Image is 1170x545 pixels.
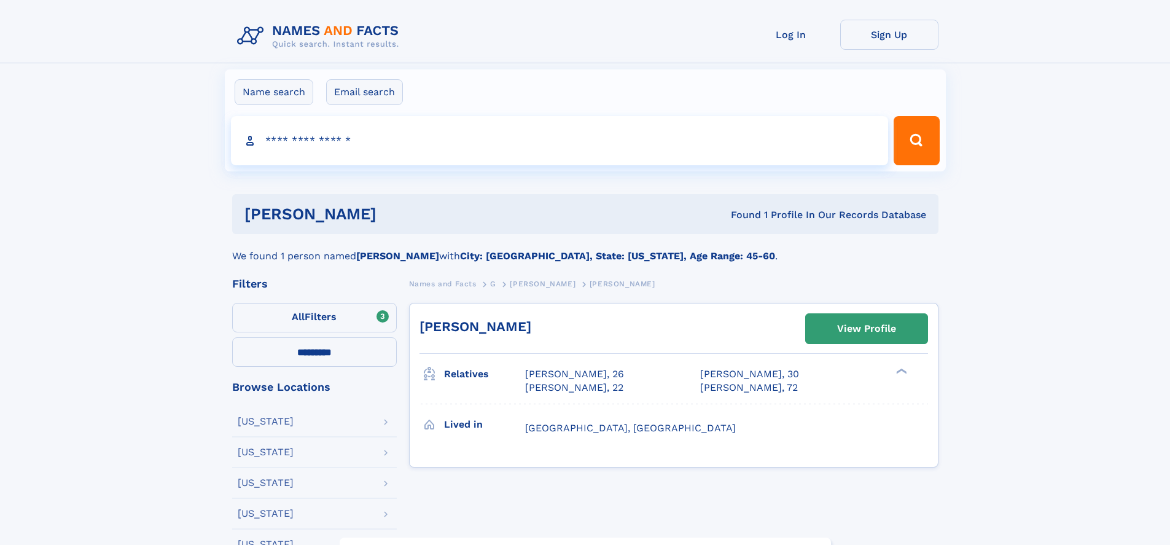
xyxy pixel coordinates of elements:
button: Search Button [894,116,939,165]
a: [PERSON_NAME], 22 [525,381,623,394]
div: Filters [232,278,397,289]
b: [PERSON_NAME] [356,250,439,262]
h3: Relatives [444,364,525,385]
div: Browse Locations [232,382,397,393]
a: [PERSON_NAME], 72 [700,381,798,394]
b: City: [GEOGRAPHIC_DATA], State: [US_STATE], Age Range: 45-60 [460,250,775,262]
a: G [490,276,496,291]
span: [PERSON_NAME] [590,280,655,288]
label: Filters [232,303,397,332]
div: ❯ [893,367,908,375]
div: View Profile [837,315,896,343]
div: [US_STATE] [238,509,294,519]
a: Names and Facts [409,276,477,291]
label: Name search [235,79,313,105]
a: View Profile [806,314,927,343]
input: search input [231,116,889,165]
span: [GEOGRAPHIC_DATA], [GEOGRAPHIC_DATA] [525,422,736,434]
a: Log In [742,20,840,50]
div: [US_STATE] [238,478,294,488]
a: Sign Up [840,20,938,50]
span: [PERSON_NAME] [510,280,575,288]
a: [PERSON_NAME], 26 [525,367,624,381]
div: [US_STATE] [238,447,294,457]
a: [PERSON_NAME] [419,319,531,334]
div: [US_STATE] [238,417,294,426]
a: [PERSON_NAME], 30 [700,367,799,381]
span: All [292,311,305,323]
span: G [490,280,496,288]
div: We found 1 person named with . [232,234,938,264]
h3: Lived in [444,414,525,435]
a: [PERSON_NAME] [510,276,575,291]
div: Found 1 Profile In Our Records Database [553,208,926,222]
img: Logo Names and Facts [232,20,409,53]
label: Email search [326,79,403,105]
h1: [PERSON_NAME] [244,206,554,222]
